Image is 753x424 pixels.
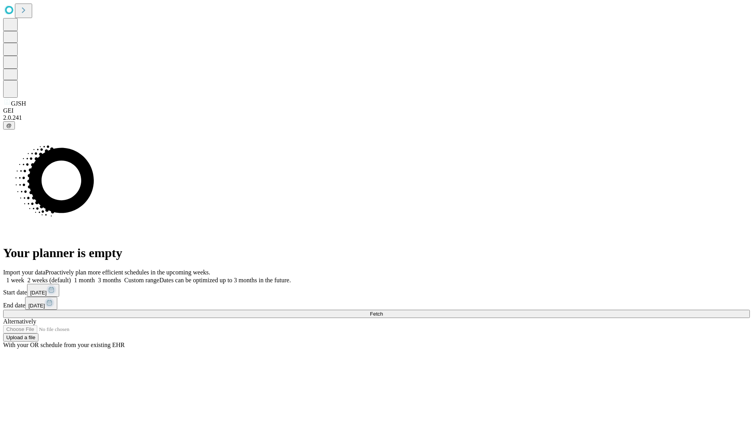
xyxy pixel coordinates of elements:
span: 1 week [6,277,24,283]
span: [DATE] [30,290,47,296]
div: 2.0.241 [3,114,750,121]
span: With your OR schedule from your existing EHR [3,342,125,348]
span: @ [6,122,12,128]
span: 2 weeks (default) [27,277,71,283]
span: Custom range [124,277,159,283]
span: [DATE] [28,303,45,309]
button: [DATE] [25,297,57,310]
button: Fetch [3,310,750,318]
button: Upload a file [3,333,38,342]
span: Fetch [370,311,383,317]
span: 3 months [98,277,121,283]
span: Dates can be optimized up to 3 months in the future. [159,277,291,283]
span: 1 month [74,277,95,283]
button: [DATE] [27,284,59,297]
button: @ [3,121,15,130]
h1: Your planner is empty [3,246,750,260]
span: Import your data [3,269,45,276]
span: Alternatively [3,318,36,325]
div: End date [3,297,750,310]
div: GEI [3,107,750,114]
span: Proactively plan more efficient schedules in the upcoming weeks. [45,269,210,276]
span: GJSH [11,100,26,107]
div: Start date [3,284,750,297]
